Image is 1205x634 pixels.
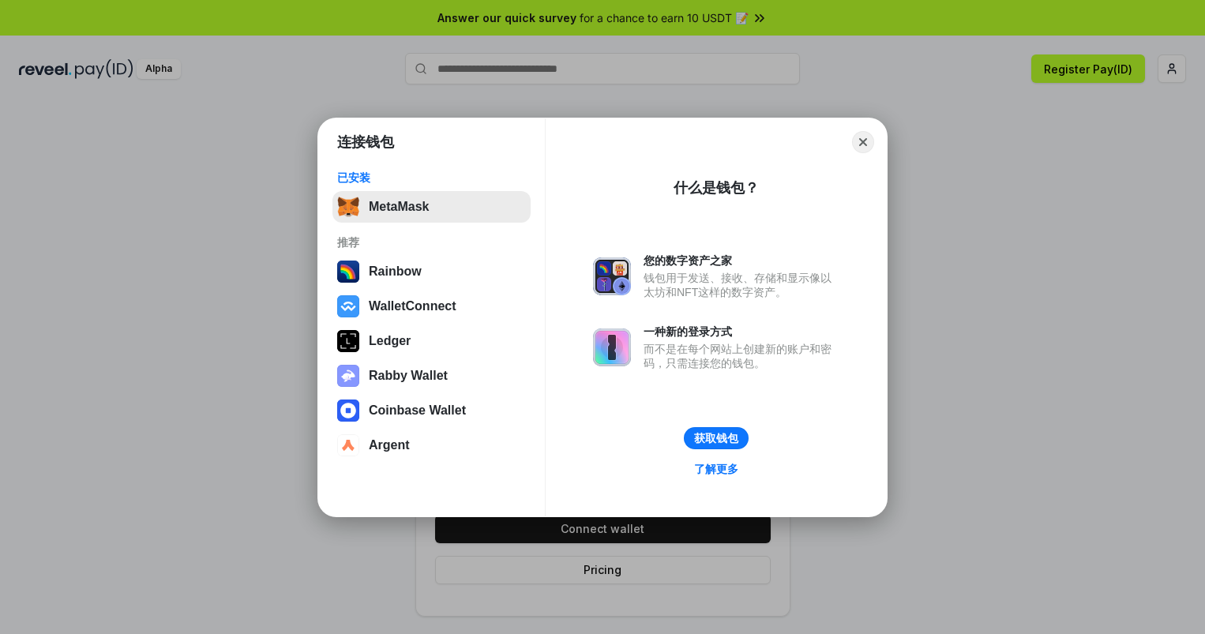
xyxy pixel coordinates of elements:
div: 已安装 [337,171,526,185]
button: Close [852,131,874,153]
img: svg+xml,%3Csvg%20xmlns%3D%22http%3A%2F%2Fwww.w3.org%2F2000%2Fsvg%22%20width%3D%2228%22%20height%3... [337,330,359,352]
img: svg+xml,%3Csvg%20width%3D%2228%22%20height%3D%2228%22%20viewBox%3D%220%200%2028%2028%22%20fill%3D... [337,400,359,422]
div: 而不是在每个网站上创建新的账户和密码，只需连接您的钱包。 [644,342,839,370]
div: 一种新的登录方式 [644,325,839,339]
div: 钱包用于发送、接收、存储和显示像以太坊和NFT这样的数字资产。 [644,271,839,299]
button: WalletConnect [332,291,531,322]
div: MetaMask [369,200,429,214]
button: Rainbow [332,256,531,287]
img: svg+xml,%3Csvg%20width%3D%2228%22%20height%3D%2228%22%20viewBox%3D%220%200%2028%2028%22%20fill%3D... [337,295,359,317]
div: WalletConnect [369,299,456,313]
button: Coinbase Wallet [332,395,531,426]
img: svg+xml,%3Csvg%20fill%3D%22none%22%20height%3D%2233%22%20viewBox%3D%220%200%2035%2033%22%20width%... [337,196,359,218]
a: 了解更多 [685,459,748,479]
button: Argent [332,430,531,461]
div: Rabby Wallet [369,369,448,383]
div: 什么是钱包？ [674,178,759,197]
div: Coinbase Wallet [369,403,466,418]
button: 获取钱包 [684,427,749,449]
button: Ledger [332,325,531,357]
div: Rainbow [369,264,422,279]
img: svg+xml,%3Csvg%20xmlns%3D%22http%3A%2F%2Fwww.w3.org%2F2000%2Fsvg%22%20fill%3D%22none%22%20viewBox... [337,365,359,387]
div: Ledger [369,334,411,348]
div: 获取钱包 [694,431,738,445]
div: 推荐 [337,235,526,249]
img: svg+xml,%3Csvg%20xmlns%3D%22http%3A%2F%2Fwww.w3.org%2F2000%2Fsvg%22%20fill%3D%22none%22%20viewBox... [593,257,631,295]
img: svg+xml,%3Csvg%20width%3D%22120%22%20height%3D%22120%22%20viewBox%3D%220%200%20120%20120%22%20fil... [337,261,359,283]
div: 您的数字资产之家 [644,253,839,268]
button: MetaMask [332,191,531,223]
div: 了解更多 [694,462,738,476]
button: Rabby Wallet [332,360,531,392]
div: Argent [369,438,410,452]
h1: 连接钱包 [337,133,394,152]
img: svg+xml,%3Csvg%20xmlns%3D%22http%3A%2F%2Fwww.w3.org%2F2000%2Fsvg%22%20fill%3D%22none%22%20viewBox... [593,328,631,366]
img: svg+xml,%3Csvg%20width%3D%2228%22%20height%3D%2228%22%20viewBox%3D%220%200%2028%2028%22%20fill%3D... [337,434,359,456]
